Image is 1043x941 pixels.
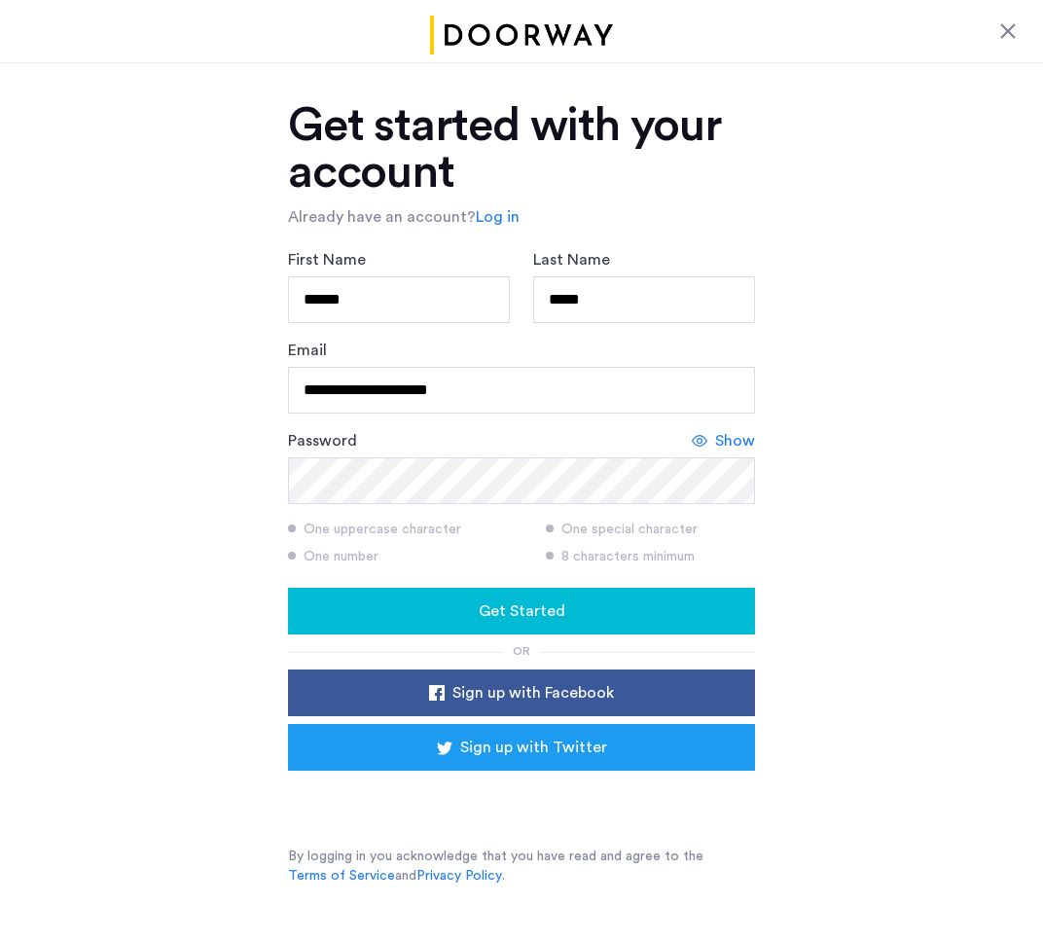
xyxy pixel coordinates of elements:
[288,248,366,271] label: First Name
[317,777,726,819] iframe: Sign in with Google Button
[288,520,521,539] div: One uppercase character
[546,520,755,539] div: One special character
[288,866,395,886] a: Terms of Service
[479,599,565,623] span: Get Started
[533,248,610,271] label: Last Name
[546,547,755,566] div: 8 characters minimum
[288,588,755,634] button: button
[288,339,327,362] label: Email
[288,547,521,566] div: One number
[426,16,617,54] img: logo
[288,429,357,452] label: Password
[288,102,755,196] h1: Get started with your account
[452,681,614,705] span: Sign up with Facebook
[476,205,520,229] a: Log in
[715,429,755,452] span: Show
[288,209,476,225] span: Already have an account?
[513,645,530,657] span: or
[288,847,755,886] p: By logging in you acknowledge that you have read and agree to the and .
[460,736,607,759] span: Sign up with Twitter
[288,670,755,716] button: button
[288,724,755,771] button: button
[416,866,502,886] a: Privacy Policy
